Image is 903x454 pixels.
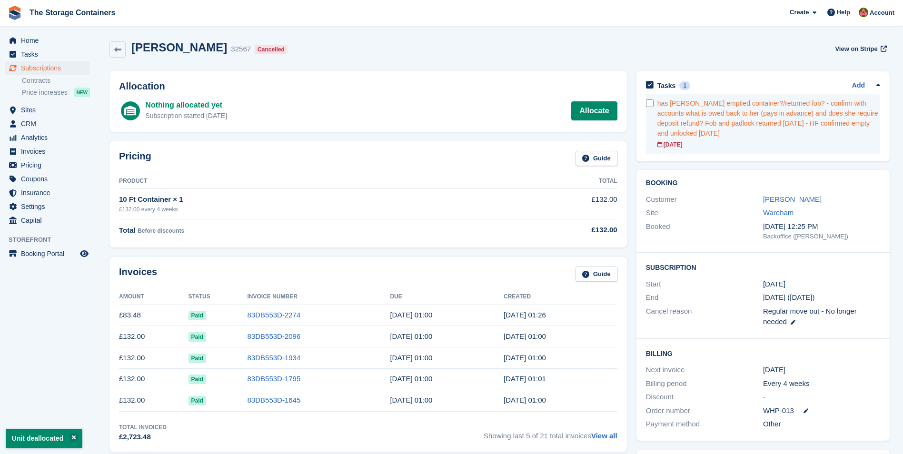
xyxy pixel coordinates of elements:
td: £83.48 [119,305,189,326]
td: £132.00 [119,368,189,390]
a: Add [852,80,865,91]
h2: Tasks [657,81,676,90]
div: Order number [646,405,763,416]
span: Paid [189,354,206,363]
h2: [PERSON_NAME] [131,41,227,54]
h2: Subscription [646,262,880,272]
time: 2025-08-04 00:00:50 UTC [504,332,546,340]
div: Cancelled [255,45,288,54]
span: Account [870,8,894,18]
th: Invoice Number [248,289,390,305]
time: 2025-06-09 00:01:03 UTC [504,375,546,383]
div: 10 Ft Container × 1 [119,194,476,205]
span: Create [790,8,809,17]
div: Next invoice [646,365,763,375]
a: Wareham [763,208,794,217]
td: £132.00 [119,347,189,369]
a: menu [5,158,90,172]
div: £2,723.48 [119,432,167,443]
time: 2025-05-12 00:00:44 UTC [504,396,546,404]
time: 2025-09-01 00:26:31 UTC [504,311,546,319]
span: Paid [189,332,206,342]
a: menu [5,145,90,158]
div: [DATE] [657,140,880,149]
div: [DATE] [763,365,880,375]
span: Tasks [21,48,78,61]
time: 2025-06-10 00:00:00 UTC [390,375,432,383]
a: Guide [576,266,617,282]
a: Preview store [79,248,90,259]
span: Insurance [21,186,78,199]
div: Customer [646,194,763,205]
h2: Allocation [119,81,617,92]
a: menu [5,247,90,260]
div: 32567 [231,44,251,55]
div: Discount [646,392,763,403]
th: Due [390,289,504,305]
a: menu [5,172,90,186]
td: £132.00 [119,390,189,411]
a: [PERSON_NAME] [763,195,822,203]
div: Billing period [646,378,763,389]
span: Help [837,8,850,17]
time: 2024-02-19 00:00:00 UTC [763,279,785,290]
time: 2025-05-13 00:00:00 UTC [390,396,432,404]
a: menu [5,131,90,144]
a: menu [5,61,90,75]
img: Kirsty Simpson [859,8,868,17]
span: Total [119,226,136,234]
span: Pricing [21,158,78,172]
span: Before discounts [138,227,184,234]
div: Payment method [646,419,763,430]
span: Settings [21,200,78,213]
span: Storefront [9,235,95,245]
div: £132.00 every 4 weeks [119,205,476,214]
span: [DATE] ([DATE]) [763,293,815,301]
span: Sites [21,103,78,117]
a: Guide [576,151,617,167]
a: Price increases NEW [22,87,90,98]
img: stora-icon-8386f47178a22dfd0bd8f6a31ec36ba5ce8667c1dd55bd0f319d3a0aa187defe.svg [8,6,22,20]
a: menu [5,34,90,47]
a: Contracts [22,76,90,85]
div: - [763,392,880,403]
div: Subscription started [DATE] [145,111,227,121]
div: End [646,292,763,303]
div: Cancel reason [646,306,763,327]
div: Booked [646,221,763,241]
span: Analytics [21,131,78,144]
span: WHP-013 [763,405,794,416]
span: Paid [189,396,206,405]
div: NEW [74,88,90,97]
span: Regular move out - No longer needed [763,307,857,326]
span: Showing last 5 of 21 total invoices [484,423,617,443]
h2: Booking [646,179,880,187]
time: 2025-07-07 00:00:17 UTC [504,354,546,362]
td: £132.00 [476,189,617,219]
th: Amount [119,289,189,305]
a: The Storage Containers [26,5,119,20]
span: Paid [189,311,206,320]
a: menu [5,200,90,213]
div: 1 [679,81,690,90]
span: Capital [21,214,78,227]
span: Booking Portal [21,247,78,260]
a: 83DB553D-2274 [248,311,301,319]
time: 2025-09-02 00:00:00 UTC [390,311,432,319]
span: Home [21,34,78,47]
div: Other [763,419,880,430]
a: 83DB553D-1795 [248,375,301,383]
th: Status [189,289,248,305]
div: Nothing allocated yet [145,99,227,111]
div: Every 4 weeks [763,378,880,389]
span: Coupons [21,172,78,186]
a: menu [5,103,90,117]
time: 2025-08-05 00:00:00 UTC [390,332,432,340]
a: menu [5,48,90,61]
a: 83DB553D-2096 [248,332,301,340]
a: View all [591,432,617,440]
span: View on Stripe [835,44,877,54]
div: Backoffice ([PERSON_NAME]) [763,232,880,241]
a: 83DB553D-1645 [248,396,301,404]
h2: Pricing [119,151,151,167]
